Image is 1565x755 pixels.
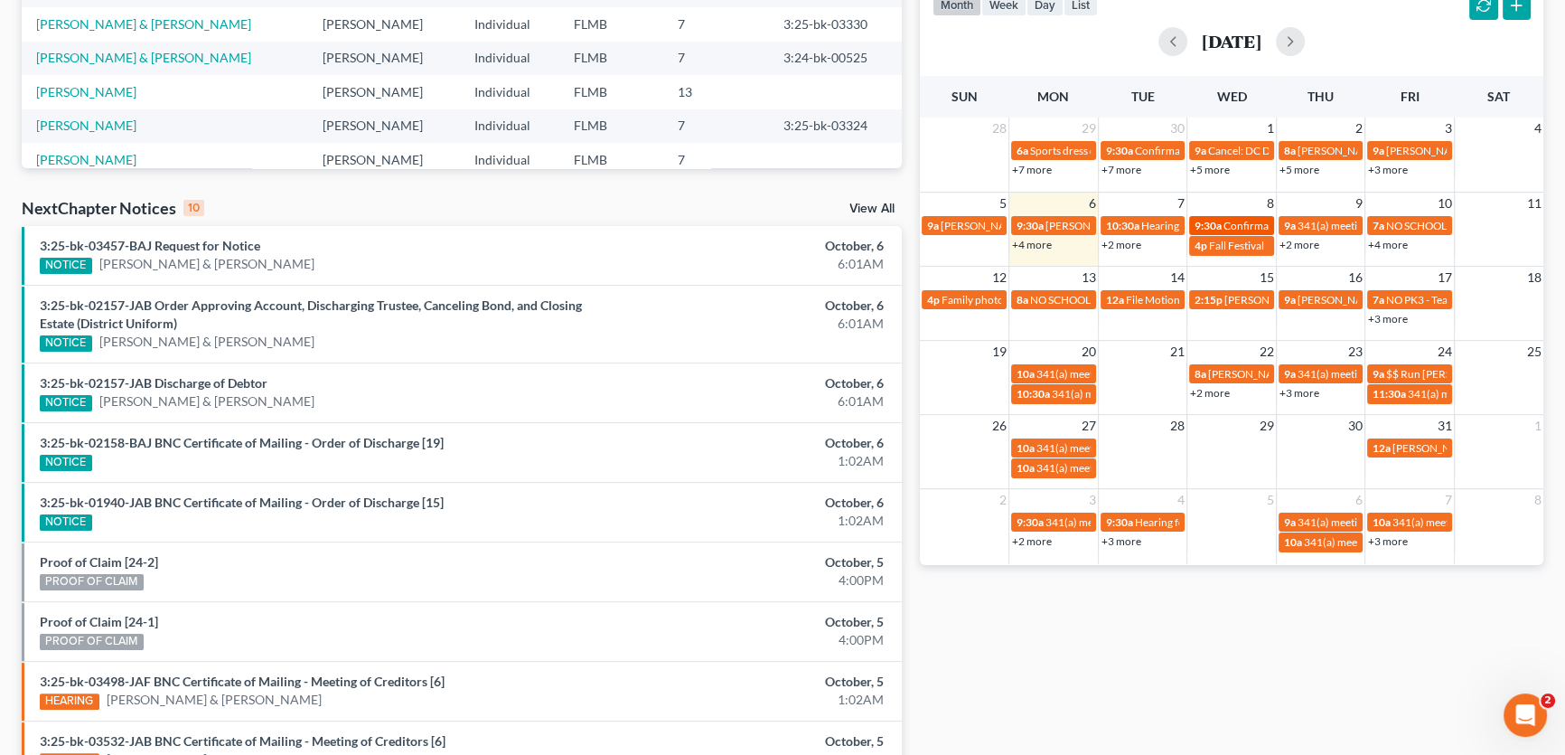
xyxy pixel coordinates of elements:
[559,7,663,41] td: FLMB
[1195,239,1207,252] span: 4p
[663,7,769,41] td: 7
[1532,118,1543,139] span: 4
[40,514,92,531] div: NOTICE
[1202,32,1261,51] h2: [DATE]
[942,293,1008,307] span: Family photos
[614,494,884,512] div: October, 6
[614,374,884,392] div: October, 6
[1373,441,1391,455] span: 12a
[614,691,884,709] div: 1:02AM
[1106,515,1133,529] span: 9:30a
[1401,89,1420,104] span: Fri
[663,42,769,75] td: 7
[1030,144,1136,157] span: Sports dress down day
[1216,89,1246,104] span: Wed
[1298,293,1482,307] span: [PERSON_NAME] JCRM training day ??
[1436,341,1454,363] span: 24
[460,143,559,176] td: Individual
[990,267,1008,288] span: 12
[40,258,92,274] div: NOTICE
[1037,89,1069,104] span: Mon
[614,392,884,411] div: 6:01AM
[1195,367,1206,381] span: 8a
[1386,293,1544,307] span: NO PK3 - Teacher conference day
[40,634,144,650] div: PROOF OF CLAIM
[1190,163,1230,176] a: +5 more
[663,143,769,176] td: 7
[1195,219,1222,232] span: 9:30a
[1208,144,1406,157] span: Cancel: DC Dental Appt [PERSON_NAME]
[614,237,884,255] div: October, 6
[40,574,144,590] div: PROOF OF CLAIM
[614,315,884,333] div: 6:01AM
[1368,534,1408,548] a: +3 more
[1036,367,1211,381] span: 341(a) meeting for [PERSON_NAME]
[1080,341,1098,363] span: 20
[1080,118,1098,139] span: 29
[1168,118,1186,139] span: 30
[36,50,251,65] a: [PERSON_NAME] & [PERSON_NAME]
[769,7,902,41] td: 3:25-bk-03330
[1258,341,1276,363] span: 22
[941,219,1183,232] span: [PERSON_NAME] with [PERSON_NAME] & the girls
[40,238,260,253] a: 3:25-bk-03457-BAJ Request for Notice
[36,84,136,99] a: [PERSON_NAME]
[1195,293,1223,307] span: 2:15p
[40,335,92,352] div: NOTICE
[663,109,769,143] td: 7
[614,255,884,273] div: 6:01AM
[99,255,314,273] a: [PERSON_NAME] & [PERSON_NAME]
[99,333,314,351] a: [PERSON_NAME] & [PERSON_NAME]
[1017,367,1035,381] span: 10a
[40,733,445,749] a: 3:25-bk-03532-JAB BNC Certificate of Mailing - Meeting of Creditors [6]
[998,489,1008,511] span: 2
[1168,267,1186,288] span: 14
[36,16,251,32] a: [PERSON_NAME] & [PERSON_NAME]
[40,297,582,331] a: 3:25-bk-02157-JAB Order Approving Account, Discharging Trustee, Canceling Bond, and Closing Estat...
[1373,144,1384,157] span: 9a
[460,42,559,75] td: Individual
[990,118,1008,139] span: 28
[1017,515,1044,529] span: 9:30a
[614,434,884,452] div: October, 6
[559,75,663,109] td: FLMB
[559,143,663,176] td: FLMB
[1208,367,1366,381] span: [PERSON_NAME] on-site training
[1017,293,1028,307] span: 8a
[1284,367,1296,381] span: 9a
[1052,387,1226,401] span: 341(a) meeting for [PERSON_NAME]
[663,75,769,109] td: 13
[1045,219,1410,232] span: [PERSON_NAME] [EMAIL_ADDRESS][DOMAIN_NAME] [PHONE_NUMBER]
[990,415,1008,437] span: 26
[1373,387,1406,401] span: 11:30a
[40,614,158,629] a: Proof of Claim [24-1]
[1298,219,1472,232] span: 341(a) meeting for [PERSON_NAME]
[99,392,314,411] a: [PERSON_NAME] & [PERSON_NAME]
[183,200,204,216] div: 10
[1368,312,1408,326] a: +3 more
[1487,89,1510,104] span: Sat
[1373,515,1391,529] span: 10a
[1223,219,1429,232] span: Confirmation hearing for [PERSON_NAME]
[1525,267,1543,288] span: 18
[1373,293,1384,307] span: 7a
[1525,341,1543,363] span: 25
[1354,489,1364,511] span: 6
[1298,144,1480,157] span: [PERSON_NAME] [PHONE_NUMBER]
[1525,193,1543,214] span: 11
[1087,193,1098,214] span: 6
[1106,144,1133,157] span: 9:30a
[40,395,92,411] div: NOTICE
[22,197,204,219] div: NextChapter Notices
[1436,267,1454,288] span: 17
[1265,118,1276,139] span: 1
[1368,163,1408,176] a: +3 more
[1168,341,1186,363] span: 21
[36,118,136,133] a: [PERSON_NAME]
[614,613,884,631] div: October, 5
[1101,534,1141,548] a: +3 more
[1135,144,1340,157] span: Confirmation hearing for [PERSON_NAME]
[1176,489,1186,511] span: 4
[36,152,136,167] a: [PERSON_NAME]
[40,455,92,471] div: NOTICE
